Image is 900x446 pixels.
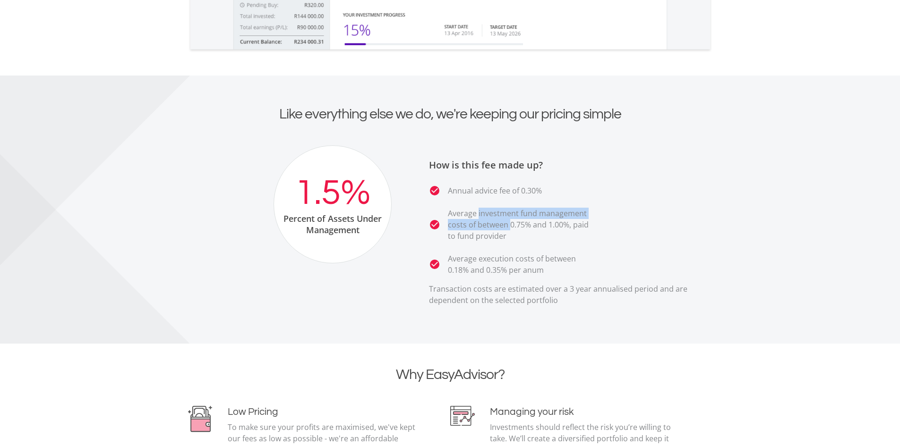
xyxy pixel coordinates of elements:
[429,219,440,230] i: check_circle
[188,366,712,383] h2: Why EasyAdvisor?
[429,259,440,270] i: check_circle
[188,106,712,123] h2: Like everything else we do, we're keeping our pricing simple
[274,213,391,236] div: Percent of Assets Under Management
[429,160,712,171] h3: How is this fee made up?
[448,185,542,196] p: Annual advice fee of 0.30%
[429,283,712,306] p: Transaction costs are estimated over a 3 year annualised period and are dependent on the selected...
[448,253,594,276] p: Average execution costs of between 0.18% and 0.35% per anum
[448,208,594,242] p: Average investment fund management costs of between 0.75% and 1.00%, paid to fund provider
[429,185,440,196] i: check_circle
[490,406,682,418] h4: Managing your risk
[295,174,370,213] div: 1.5%
[228,406,420,418] h4: Low Pricing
